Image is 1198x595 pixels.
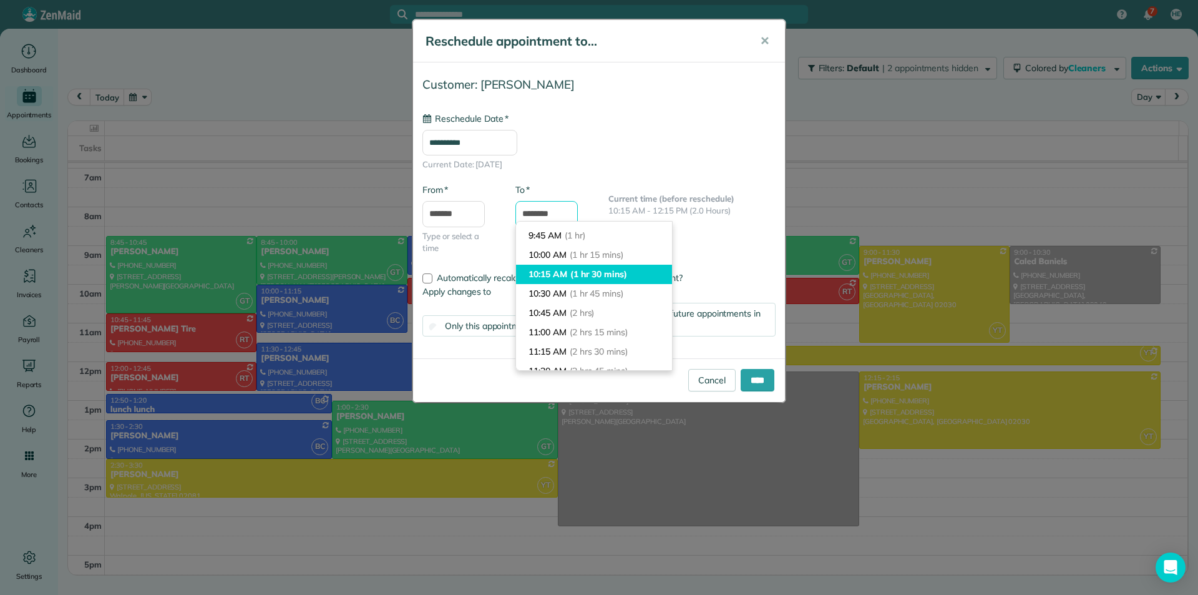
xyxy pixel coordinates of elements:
label: Apply changes to [422,285,776,298]
h4: Customer: [PERSON_NAME] [422,78,776,91]
h5: Reschedule appointment to... [426,32,743,50]
input: Only this appointment [429,323,437,331]
a: Cancel [688,369,736,391]
p: 10:15 AM - 12:15 PM (2.0 Hours) [608,205,776,217]
span: Current Date: [DATE] [422,159,776,171]
label: Reschedule Date [422,112,509,125]
li: 10:30 AM [516,284,672,303]
span: Automatically recalculate amount owed for this appointment? [437,272,683,283]
label: From [422,184,448,196]
li: 10:45 AM [516,303,672,323]
span: ✕ [760,34,769,48]
span: (45 mins) [565,210,601,222]
li: 11:15 AM [516,342,672,361]
span: (2 hrs) [570,307,595,318]
li: 10:00 AM [516,245,672,265]
li: 11:30 AM [516,361,672,381]
li: 9:45 AM [516,226,672,245]
label: To [515,184,530,196]
b: Current time (before reschedule) [608,194,734,204]
span: (2 hrs 30 mins) [570,346,628,357]
li: 11:00 AM [516,323,672,342]
span: (1 hr) [565,230,585,241]
li: 10:15 AM [516,265,672,284]
span: (2 hrs 45 mins) [570,365,628,376]
div: Open Intercom Messenger [1156,553,1186,583]
span: (1 hr 45 mins) [570,288,623,299]
span: (2 hrs 15 mins) [570,327,628,338]
span: This and all future appointments in this series [623,308,761,332]
span: (1 hr 30 mins) [570,268,627,280]
span: Type or select a time [422,230,497,255]
span: (1 hr 15 mins) [570,249,623,260]
span: Only this appointment [445,320,532,332]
